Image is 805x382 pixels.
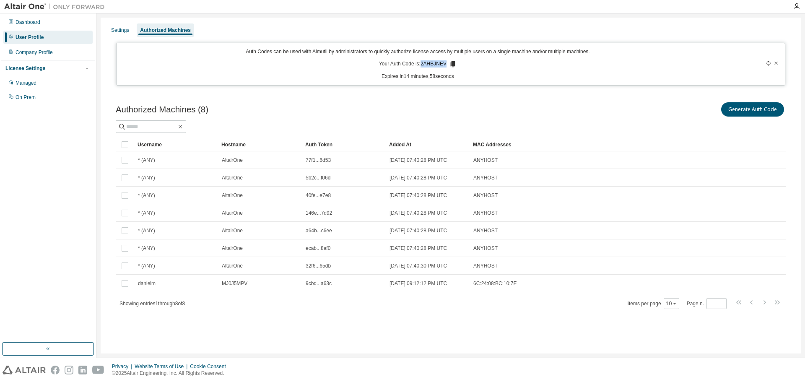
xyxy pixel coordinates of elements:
[138,262,155,269] span: * (ANY)
[473,174,498,181] span: ANYHOST
[222,174,243,181] span: AltairOne
[138,192,155,199] span: * (ANY)
[138,227,155,234] span: * (ANY)
[473,138,698,151] div: MAC Addresses
[65,366,73,374] img: instagram.svg
[222,192,243,199] span: AltairOne
[122,73,714,80] p: Expires in 14 minutes, 58 seconds
[190,363,231,370] div: Cookie Consent
[135,363,190,370] div: Website Terms of Use
[119,301,185,307] span: Showing entries 1 through 8 of 8
[306,262,331,269] span: 32f6...65db
[138,210,155,216] span: * (ANY)
[390,280,447,287] span: [DATE] 09:12:12 PM UTC
[222,157,243,164] span: AltairOne
[138,138,215,151] div: Username
[4,3,109,11] img: Altair One
[116,105,208,114] span: Authorized Machines (8)
[16,94,36,101] div: On Prem
[473,280,517,287] span: 6C:24:08:BC:10:7E
[389,138,466,151] div: Added At
[306,192,331,199] span: 40fe...e7e8
[306,245,330,252] span: ecab...8af0
[390,157,447,164] span: [DATE] 07:40:28 PM UTC
[628,298,679,309] span: Items per page
[473,210,498,216] span: ANYHOST
[16,34,44,41] div: User Profile
[666,300,677,307] button: 10
[138,174,155,181] span: * (ANY)
[390,227,447,234] span: [DATE] 07:40:28 PM UTC
[222,245,243,252] span: AltairOne
[222,227,243,234] span: AltairOne
[390,245,447,252] span: [DATE] 07:40:28 PM UTC
[390,174,447,181] span: [DATE] 07:40:28 PM UTC
[112,363,135,370] div: Privacy
[473,227,498,234] span: ANYHOST
[138,157,155,164] span: * (ANY)
[473,157,498,164] span: ANYHOST
[16,19,40,26] div: Dashboard
[306,157,331,164] span: 77f1...6d53
[138,280,156,287] span: danielm
[222,210,243,216] span: AltairOne
[390,192,447,199] span: [DATE] 07:40:28 PM UTC
[379,60,457,68] p: Your Auth Code is: 2AHBJNEV
[16,49,53,56] div: Company Profile
[473,192,498,199] span: ANYHOST
[78,366,87,374] img: linkedin.svg
[306,280,332,287] span: 9cbd...a63c
[473,245,498,252] span: ANYHOST
[222,280,247,287] span: MJ0J5MPV
[687,298,727,309] span: Page n.
[222,262,243,269] span: AltairOne
[473,262,498,269] span: ANYHOST
[112,370,231,377] p: © 2025 Altair Engineering, Inc. All Rights Reserved.
[306,174,330,181] span: 5b2c...f06d
[138,245,155,252] span: * (ANY)
[122,48,714,55] p: Auth Codes can be used with Almutil by administrators to quickly authorize license access by mult...
[5,65,45,72] div: License Settings
[140,27,191,34] div: Authorized Machines
[306,210,332,216] span: 146e...7d92
[111,27,129,34] div: Settings
[721,102,784,117] button: Generate Auth Code
[221,138,299,151] div: Hostname
[390,210,447,216] span: [DATE] 07:40:28 PM UTC
[3,366,46,374] img: altair_logo.svg
[390,262,447,269] span: [DATE] 07:40:30 PM UTC
[306,227,332,234] span: a64b...c6ee
[51,366,60,374] img: facebook.svg
[305,138,382,151] div: Auth Token
[16,80,36,86] div: Managed
[92,366,104,374] img: youtube.svg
